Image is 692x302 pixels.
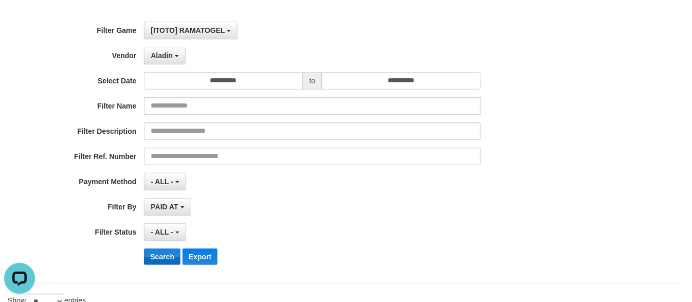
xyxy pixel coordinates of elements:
[303,72,322,90] span: to
[151,228,173,236] span: - ALL -
[151,26,225,34] span: [ITOTO] RAMATOGEL
[144,248,180,265] button: Search
[144,22,238,39] button: [ITOTO] RAMATOGEL
[144,198,191,216] button: PAID AT
[144,223,186,241] button: - ALL -
[183,248,217,265] button: Export
[151,51,173,60] span: Aladin
[151,177,173,186] span: - ALL -
[151,203,178,211] span: PAID AT
[144,47,186,64] button: Aladin
[144,173,186,190] button: - ALL -
[4,4,35,35] button: Open LiveChat chat widget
